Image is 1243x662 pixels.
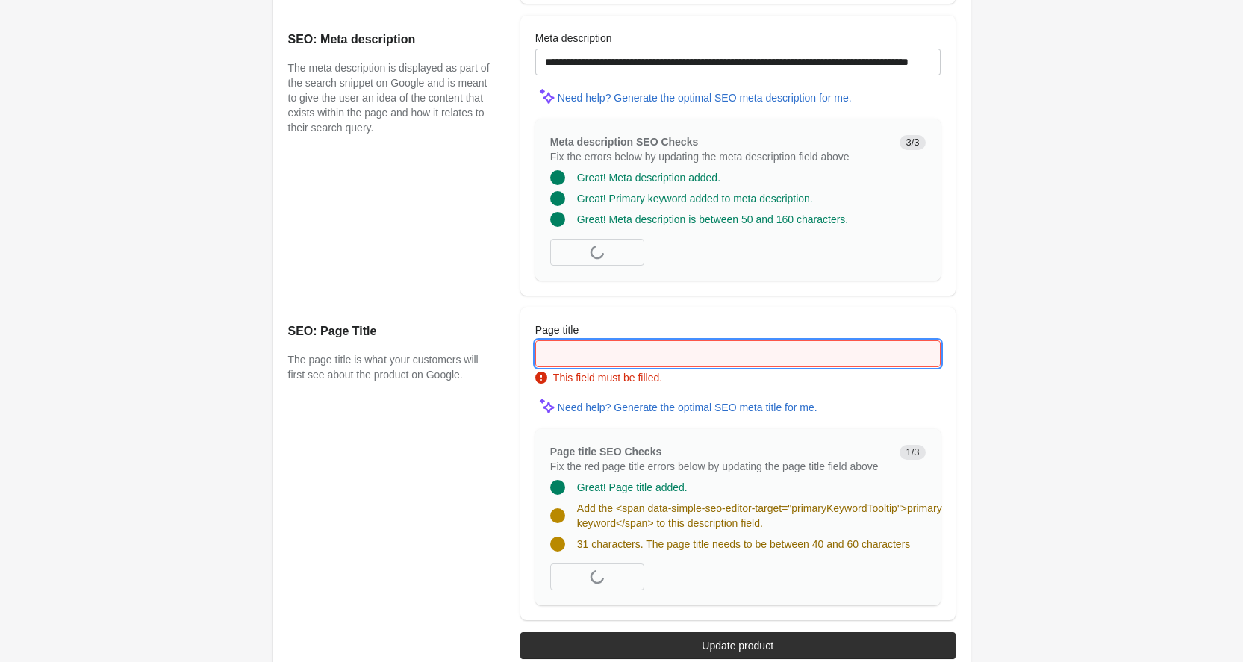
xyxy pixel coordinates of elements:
p: Fix the errors below by updating the meta description field above [550,149,888,164]
h2: SEO: Page Title [288,322,490,340]
div: Need help? Generate the optimal SEO meta title for me. [558,402,817,413]
span: Great! Meta description added. [577,172,720,184]
span: Great! Page title added. [577,481,688,493]
label: Page title [535,322,579,337]
img: MagicMinor-0c7ff6cd6e0e39933513fd390ee66b6c2ef63129d1617a7e6fa9320d2ce6cec8.svg [535,394,558,416]
div: This field must be filled. [553,370,662,385]
span: Add the <span data-simple-seo-editor-target="primaryKeywordTooltip">primary keyword</span> to thi... [577,502,942,529]
h2: SEO: Meta description [288,31,490,49]
p: Fix the red page title errors below by updating the page title field above [550,459,888,474]
p: The meta description is displayed as part of the search snippet on Google and is meant to give th... [288,60,490,135]
img: MagicMinor-0c7ff6cd6e0e39933513fd390ee66b6c2ef63129d1617a7e6fa9320d2ce6cec8.svg [535,84,558,107]
div: Need help? Generate the optimal SEO meta description for me. [558,92,852,104]
span: Page title SEO Checks [550,446,661,458]
span: Great! Primary keyword added to meta description. [577,193,813,204]
button: Need help? Generate the optimal SEO meta title for me. [552,394,823,421]
p: The page title is what your customers will first see about the product on Google. [288,352,490,382]
span: 31 characters. The page title needs to be between 40 and 60 characters [577,538,910,550]
button: Need help? Generate the optimal SEO meta description for me. [552,84,858,111]
label: Meta description [535,31,612,46]
span: Meta description SEO Checks [550,136,698,148]
span: Great! Meta description is between 50 and 160 characters. [577,213,848,225]
span: 3/3 [900,135,925,150]
div: Update product [702,640,773,652]
button: Update product [520,632,956,659]
span: 1/3 [900,445,925,460]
